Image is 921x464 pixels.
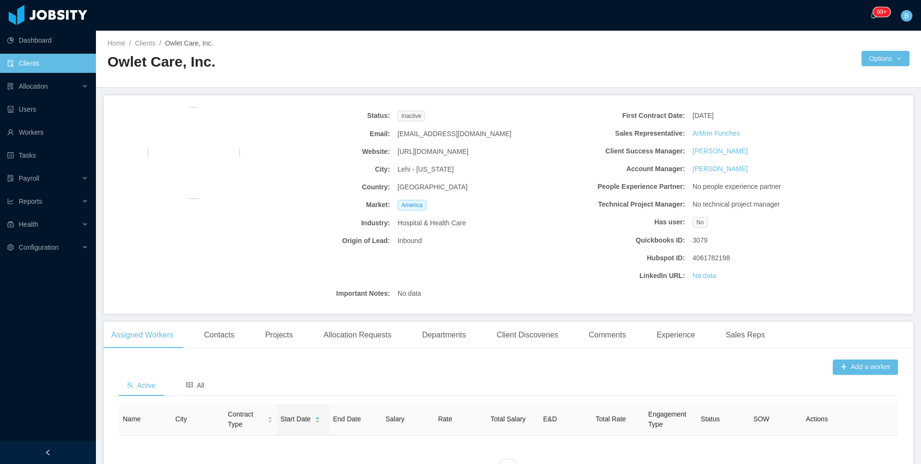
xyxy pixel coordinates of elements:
span: Active [127,382,155,389]
div: Allocation Requests [316,322,399,348]
span: Reports [19,197,42,205]
span: Payroll [19,174,39,182]
span: Owlet Care, Inc. [165,39,213,47]
span: Contract Type [228,409,263,429]
button: Optionsicon: down [862,51,909,66]
div: [DATE] [689,107,837,125]
b: Sales Representative: [545,128,685,139]
i: icon: caret-up [267,416,272,418]
div: Contacts [197,322,242,348]
div: Sales Reps [718,322,773,348]
b: Hubspot ID: [545,253,685,263]
span: Actions [806,415,828,423]
a: [PERSON_NAME] [693,164,748,174]
b: Client Success Manager: [545,146,685,156]
div: Departments [414,322,474,348]
span: Configuration [19,244,59,251]
span: Inactive [398,111,425,121]
sup: 245 [873,7,890,17]
div: No people experience partner [689,178,837,196]
span: All [186,382,204,389]
span: B [904,10,909,22]
i: icon: bell [870,12,877,19]
span: End Date [333,415,361,423]
span: America [398,200,426,210]
span: / [129,39,131,47]
i: icon: caret-down [315,419,320,422]
span: [GEOGRAPHIC_DATA] [398,182,468,192]
i: icon: team [127,382,133,388]
button: icon: plusAdd a worker [833,360,898,375]
b: Has user: [545,217,685,227]
span: [URL][DOMAIN_NAME] [398,147,469,157]
b: City: [250,164,390,174]
img: 0e4fd300-1672-11ec-9fed-d9755717d04f_61965e5578d64-400w.png [148,107,240,199]
span: Lehi - [US_STATE] [398,164,454,174]
span: City [176,415,187,423]
span: Total Salary [491,415,526,423]
span: E&D [543,415,557,423]
span: 4061782198 [693,253,730,263]
i: icon: caret-up [315,416,320,418]
b: Status: [250,111,390,121]
span: Allocation [19,82,48,90]
span: No data [398,289,421,299]
i: icon: read [186,382,193,388]
span: Status [701,415,720,423]
span: Hospital & Health Care [398,218,466,228]
span: Total Rate [596,415,626,423]
b: Technical Project Manager: [545,199,685,209]
span: Name [123,415,141,423]
a: [PERSON_NAME] [693,146,748,156]
span: 3079 [693,235,708,245]
i: icon: caret-down [267,419,272,422]
a: icon: robotUsers [7,100,88,119]
span: / [159,39,161,47]
span: Salary [386,415,405,423]
b: People Experience Partner: [545,182,685,192]
span: [EMAIL_ADDRESS][DOMAIN_NAME] [398,129,511,139]
span: Start Date [281,414,311,424]
i: icon: file-protect [7,175,14,182]
div: No technical project manager [689,196,837,213]
span: SOW [753,415,769,423]
div: Projects [258,322,301,348]
b: Country: [250,182,390,192]
a: icon: profileTasks [7,146,88,165]
span: Health [19,220,38,228]
h2: Owlet Care, Inc. [107,52,508,72]
div: Comments [581,322,634,348]
span: Inbound [398,236,422,246]
b: Email: [250,129,390,139]
a: Home [107,39,125,47]
b: Origin of Lead: [250,236,390,246]
div: Experience [649,322,703,348]
span: Rate [438,415,452,423]
a: icon: userWorkers [7,123,88,142]
b: LinkedIn URL: [545,271,685,281]
a: ArMon Funches [693,128,740,139]
span: No [693,217,708,228]
div: Client Discoveries [489,322,566,348]
b: Important Notes: [250,289,390,299]
a: icon: pie-chartDashboard [7,31,88,50]
b: Account Manager: [545,164,685,174]
b: First Contract Date: [545,111,685,121]
div: Sort [315,415,320,422]
a: icon: auditClients [7,54,88,73]
i: icon: medicine-box [7,221,14,228]
span: Engagement Type [648,410,686,428]
div: Sort [267,415,273,422]
div: Assigned Workers [104,322,181,348]
i: icon: setting [7,244,14,251]
i: icon: line-chart [7,198,14,205]
b: Website: [250,147,390,157]
b: Industry: [250,218,390,228]
a: No data [693,271,716,281]
b: Quickbooks ID: [545,235,685,245]
i: icon: solution [7,83,14,90]
b: Market: [250,200,390,210]
a: Clients [135,39,155,47]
